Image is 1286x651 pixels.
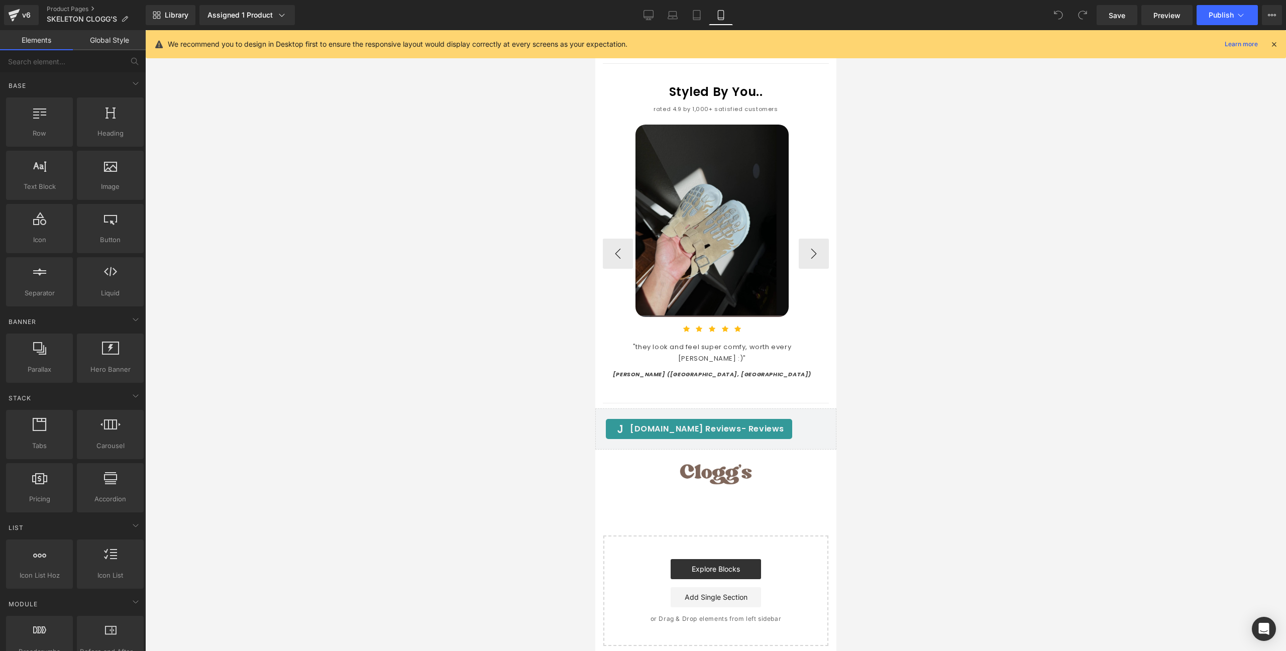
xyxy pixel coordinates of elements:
a: Tablet [685,5,709,25]
div: Open Intercom Messenger [1252,617,1276,641]
span: - Reviews [146,393,189,404]
span: Library [165,11,188,20]
span: Carousel [80,441,141,451]
span: Button [80,235,141,245]
span: Heading [80,128,141,139]
span: Banner [8,317,37,327]
a: Preview [1141,5,1193,25]
span: Module [8,599,39,609]
span: Text Block [9,181,70,192]
button: Redo [1073,5,1093,25]
span: Row [9,128,70,139]
span: Base [8,81,27,90]
span: Styled By You.. [74,53,168,70]
button: Publish [1197,5,1258,25]
a: Product Pages [47,5,146,13]
p: "they look and feel super comfy, worth every [PERSON_NAME] :)" [18,311,216,335]
button: More [1262,5,1282,25]
span: SKELETON CLOGG'S [47,15,117,23]
p: or Drag & Drop elements from left sidebar [24,585,217,592]
span: Liquid [80,288,141,298]
span: Image [80,181,141,192]
span: Icon List [80,570,141,581]
span: Tabs [9,441,70,451]
span: Separator [9,288,70,298]
div: v6 [20,9,33,22]
span: Publish [1209,11,1234,19]
a: New Library [146,5,195,25]
a: v6 [4,5,39,25]
a: Laptop [661,5,685,25]
span: Icon [9,235,70,245]
span: Stack [8,393,32,403]
span: Parallax [9,364,70,375]
button: Undo [1048,5,1068,25]
span: Hero Banner [80,364,141,375]
a: Desktop [636,5,661,25]
a: Explore Blocks [75,529,166,549]
span: List [8,523,25,532]
a: Learn more [1221,38,1262,50]
span: [PERSON_NAME] ([GEOGRAPHIC_DATA], [GEOGRAPHIC_DATA]) [18,340,216,348]
a: Add Single Section [75,557,166,577]
a: Mobile [709,5,733,25]
span: Icon List Hoz [9,570,70,581]
p: We recommend you to design in Desktop first to ensure the responsive layout would display correct... [168,39,627,50]
span: Accordion [80,494,141,504]
p: rated 4.9 by 1,000+ satisfied customers [8,74,234,84]
div: Assigned 1 Product [207,10,287,20]
span: Save [1109,10,1125,21]
span: Preview [1153,10,1181,21]
a: Global Style [73,30,146,50]
span: [DOMAIN_NAME] Reviews [35,393,189,405]
span: Pricing [9,494,70,504]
